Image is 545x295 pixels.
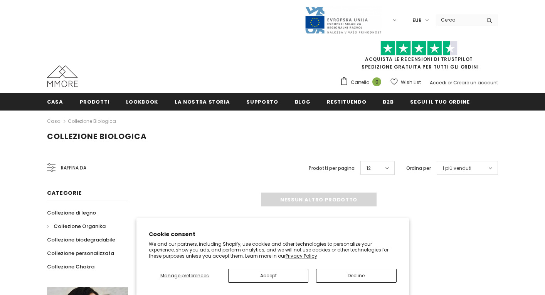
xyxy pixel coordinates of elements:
[447,79,452,86] span: or
[246,93,278,110] a: supporto
[295,98,311,106] span: Blog
[443,164,471,172] span: I più venduti
[327,98,366,106] span: Restituendo
[410,98,469,106] span: Segui il tuo ordine
[47,220,106,233] a: Collezione Organika
[47,260,94,273] a: Collezione Chakra
[47,98,63,106] span: Casa
[47,233,115,246] a: Collezione biodegradabile
[410,93,469,110] a: Segui il tuo ordine
[47,65,78,87] img: Casi MMORE
[401,79,421,86] span: Wish List
[175,93,230,110] a: La nostra storia
[365,56,473,62] a: Acquista le recensioni di TrustPilot
[327,93,366,110] a: Restituendo
[47,209,96,216] span: Collezione di legno
[406,164,431,172] label: Ordina per
[80,98,109,106] span: Prodotti
[246,98,278,106] span: supporto
[383,93,394,110] a: B2B
[304,17,382,23] a: Javni Razpis
[47,236,115,243] span: Collezione biodegradabile
[47,131,147,142] span: Collezione biologica
[390,75,421,89] a: Wish List
[412,17,422,24] span: EUR
[304,6,382,34] img: Javni Razpis
[149,230,397,238] h2: Cookie consent
[80,93,109,110] a: Prodotti
[47,263,94,270] span: Collezione Chakra
[430,79,446,86] a: Accedi
[295,93,311,110] a: Blog
[380,41,458,56] img: Fidati di Pilot Stars
[126,93,158,110] a: Lookbook
[340,44,498,70] span: SPEDIZIONE GRATUITA PER TUTTI GLI ORDINI
[340,77,385,88] a: Carrello 0
[383,98,394,106] span: B2B
[47,189,82,197] span: Categorie
[47,206,96,220] a: Collezione di legno
[160,272,209,279] span: Manage preferences
[316,269,396,283] button: Decline
[61,164,86,172] span: Raffina da
[286,253,317,259] a: Privacy Policy
[175,98,230,106] span: La nostra storia
[372,77,381,86] span: 0
[47,93,63,110] a: Casa
[436,14,481,25] input: Search Site
[351,79,369,86] span: Carrello
[453,79,498,86] a: Creare un account
[47,117,61,126] a: Casa
[309,164,355,172] label: Prodotti per pagina
[47,250,114,257] span: Collezione personalizzata
[126,98,158,106] span: Lookbook
[149,241,397,259] p: We and our partners, including Shopify, use cookies and other technologies to personalize your ex...
[228,269,308,283] button: Accept
[47,246,114,260] a: Collezione personalizzata
[367,164,371,172] span: 12
[149,269,220,283] button: Manage preferences
[68,118,116,124] a: Collezione biologica
[54,223,106,230] span: Collezione Organika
